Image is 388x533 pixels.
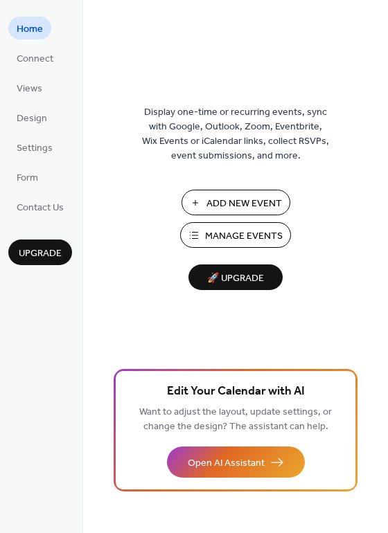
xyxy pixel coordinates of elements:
[139,403,332,436] span: Want to adjust the layout, update settings, or change the design? The assistant can help.
[188,264,283,290] button: 🚀 Upgrade
[8,165,46,188] a: Form
[197,269,274,288] span: 🚀 Upgrade
[17,52,53,66] span: Connect
[19,246,62,261] span: Upgrade
[8,17,51,39] a: Home
[8,195,72,218] a: Contact Us
[188,456,265,471] span: Open AI Assistant
[8,46,62,69] a: Connect
[8,240,72,265] button: Upgrade
[17,171,38,186] span: Form
[182,190,290,215] button: Add New Event
[180,222,291,248] button: Manage Events
[8,136,61,159] a: Settings
[167,446,305,478] button: Open AI Assistant
[17,22,43,37] span: Home
[17,201,64,215] span: Contact Us
[8,106,55,129] a: Design
[206,197,282,211] span: Add New Event
[142,105,329,163] span: Display one-time or recurring events, sync with Google, Outlook, Zoom, Eventbrite, Wix Events or ...
[167,382,305,401] span: Edit Your Calendar with AI
[17,111,47,126] span: Design
[205,229,283,244] span: Manage Events
[17,82,42,96] span: Views
[17,141,53,156] span: Settings
[8,76,51,99] a: Views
